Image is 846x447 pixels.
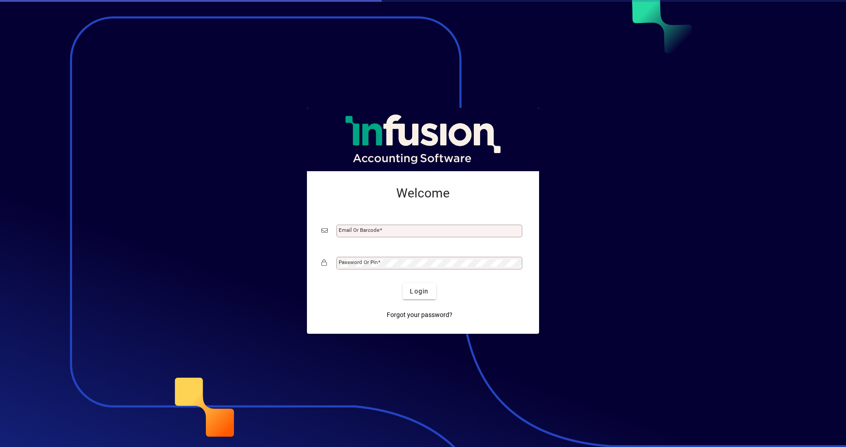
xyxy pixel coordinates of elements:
button: Login [403,283,436,299]
span: Login [410,287,428,296]
span: Forgot your password? [387,310,452,320]
h2: Welcome [321,186,525,201]
mat-label: Email or Barcode [339,227,379,233]
mat-label: Password or Pin [339,259,378,265]
a: Forgot your password? [383,307,456,323]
